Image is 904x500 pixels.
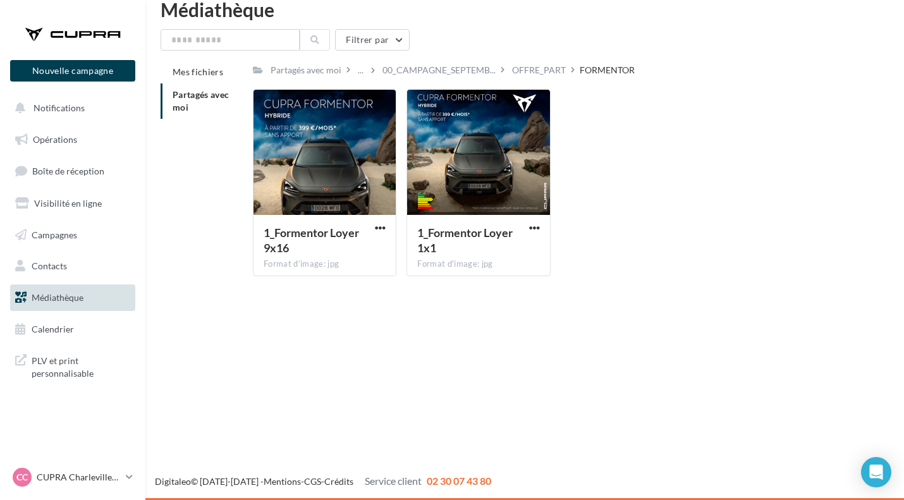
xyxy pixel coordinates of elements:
[37,471,121,484] p: CUPRA Charleville-[GEOGRAPHIC_DATA]
[10,60,135,82] button: Nouvelle campagne
[8,126,138,153] a: Opérations
[34,198,102,209] span: Visibilité en ligne
[427,475,491,487] span: 02 30 07 43 80
[861,457,891,487] div: Open Intercom Messenger
[304,476,321,487] a: CGS
[580,64,635,76] div: FORMENTOR
[155,476,491,487] span: © [DATE]-[DATE] - - -
[32,229,77,240] span: Campagnes
[264,476,301,487] a: Mentions
[32,292,83,303] span: Médiathèque
[16,471,28,484] span: CC
[34,102,85,113] span: Notifications
[8,190,138,217] a: Visibilité en ligne
[264,259,386,270] div: Format d'image: jpg
[8,95,133,121] button: Notifications
[382,64,496,76] span: 00_CAMPAGNE_SEPTEMB...
[8,222,138,248] a: Campagnes
[271,64,341,76] div: Partagés avec moi
[335,29,410,51] button: Filtrer par
[8,347,138,384] a: PLV et print personnalisable
[10,465,135,489] a: CC CUPRA Charleville-[GEOGRAPHIC_DATA]
[8,253,138,279] a: Contacts
[417,226,513,255] span: 1_Formentor Loyer 1x1
[33,134,77,145] span: Opérations
[8,157,138,185] a: Boîte de réception
[173,66,223,77] span: Mes fichiers
[355,61,366,79] div: ...
[32,260,67,271] span: Contacts
[512,64,566,76] div: OFFRE_PART
[324,476,353,487] a: Crédits
[8,316,138,343] a: Calendrier
[264,226,359,255] span: 1_Formentor Loyer 9x16
[8,284,138,311] a: Médiathèque
[32,324,74,334] span: Calendrier
[32,166,104,176] span: Boîte de réception
[365,475,422,487] span: Service client
[32,352,130,379] span: PLV et print personnalisable
[155,476,191,487] a: Digitaleo
[417,259,539,270] div: Format d'image: jpg
[173,89,229,113] span: Partagés avec moi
